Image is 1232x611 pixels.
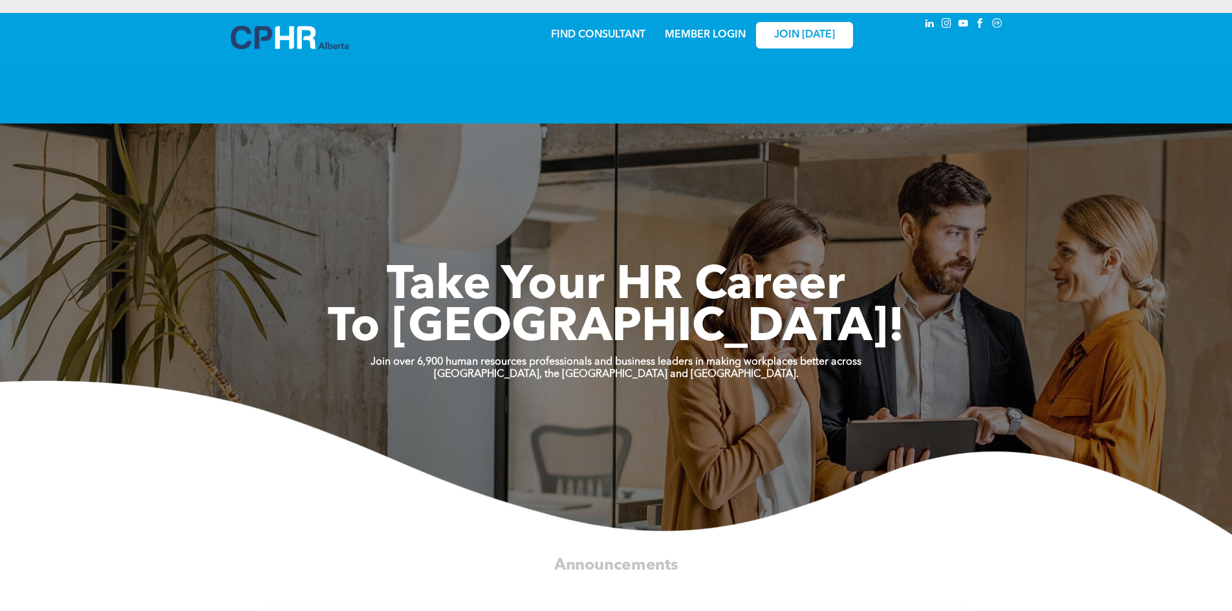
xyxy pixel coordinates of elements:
a: MEMBER LOGIN [665,30,746,40]
a: FIND CONSULTANT [551,30,645,40]
a: facebook [973,16,988,34]
a: instagram [940,16,954,34]
a: youtube [956,16,971,34]
strong: Join over 6,900 human resources professionals and business leaders in making workplaces better ac... [371,357,861,367]
span: Take Your HR Career [387,263,845,310]
span: JOIN [DATE] [774,29,835,41]
strong: [GEOGRAPHIC_DATA], the [GEOGRAPHIC_DATA] and [GEOGRAPHIC_DATA]. [434,369,799,380]
span: To [GEOGRAPHIC_DATA]! [328,305,905,352]
img: A blue and white logo for cp alberta [231,26,349,49]
span: Announcements [554,557,678,573]
a: linkedin [923,16,937,34]
a: JOIN [DATE] [756,22,853,48]
a: Social network [990,16,1004,34]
